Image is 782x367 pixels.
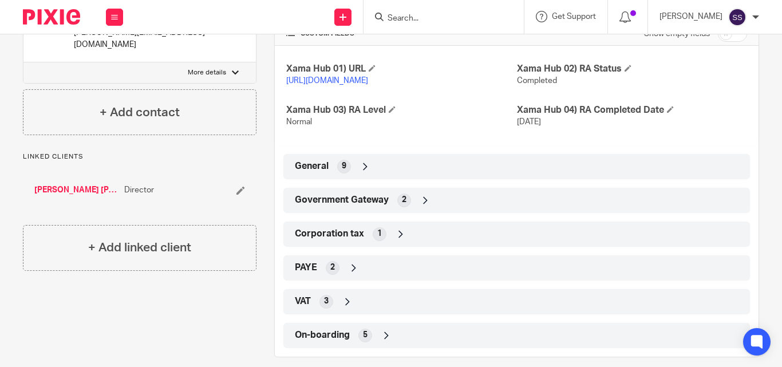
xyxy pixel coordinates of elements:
[377,228,382,239] span: 1
[23,9,80,25] img: Pixie
[295,295,311,307] span: VAT
[23,152,256,161] p: Linked clients
[34,184,119,196] a: [PERSON_NAME] [PERSON_NAME]
[74,27,218,50] p: [PERSON_NAME][EMAIL_ADDRESS][DOMAIN_NAME]
[517,63,747,75] h4: Xama Hub 02) RA Status
[517,77,557,85] span: Completed
[188,68,226,77] p: More details
[517,118,541,126] span: [DATE]
[330,262,335,273] span: 2
[386,14,489,24] input: Search
[659,11,722,22] p: [PERSON_NAME]
[363,329,368,341] span: 5
[402,194,406,206] span: 2
[286,118,312,126] span: Normal
[517,104,747,116] h4: Xama Hub 04) RA Completed Date
[295,329,350,341] span: On-boarding
[342,160,346,172] span: 9
[88,239,191,256] h4: + Add linked client
[295,228,364,240] span: Corporation tax
[728,8,747,26] img: svg%3E
[295,160,329,172] span: General
[295,262,317,274] span: PAYE
[286,104,516,116] h4: Xama Hub 03) RA Level
[295,194,389,206] span: Government Gateway
[100,104,180,121] h4: + Add contact
[124,184,154,196] span: Director
[286,63,516,75] h4: Xama Hub 01) URL
[324,295,329,307] span: 3
[286,77,368,85] a: [URL][DOMAIN_NAME]
[552,13,596,21] span: Get Support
